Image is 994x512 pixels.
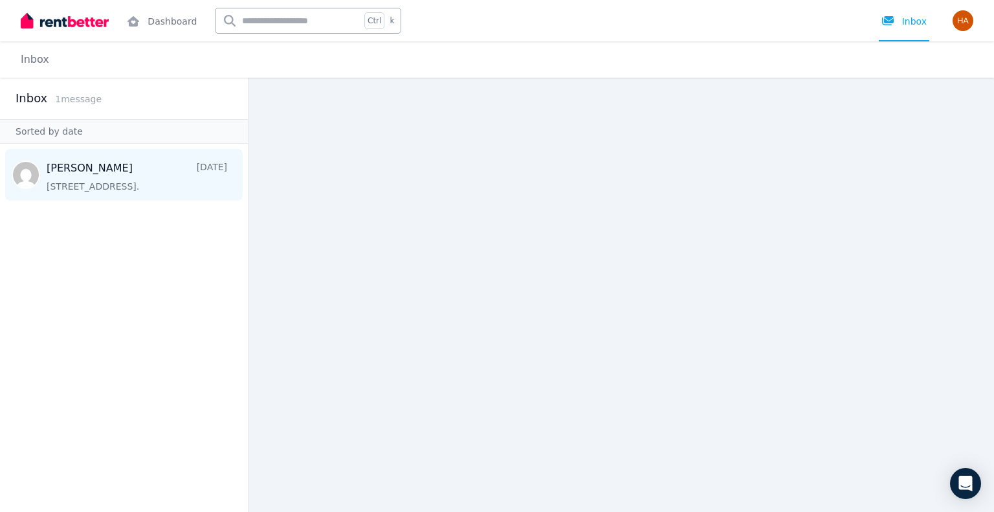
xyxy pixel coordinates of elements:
[881,15,927,28] div: Inbox
[390,16,394,26] span: k
[364,12,384,29] span: Ctrl
[47,161,227,193] a: [PERSON_NAME][DATE][STREET_ADDRESS].
[55,94,102,104] span: 1 message
[950,468,981,499] div: Open Intercom Messenger
[16,89,47,107] h2: Inbox
[21,11,109,30] img: RentBetter
[21,53,49,65] a: Inbox
[953,10,973,31] img: Hamsa Farah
